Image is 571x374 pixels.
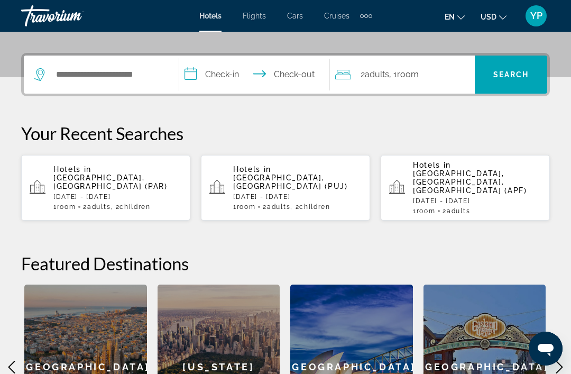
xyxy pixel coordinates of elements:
button: Hotels in [GEOGRAPHIC_DATA], [GEOGRAPHIC_DATA], [GEOGRAPHIC_DATA] (APF)[DATE] - [DATE]1Room2Adults [381,154,550,221]
span: Room [237,203,256,211]
span: USD [481,13,496,21]
button: Extra navigation items [360,7,372,24]
p: Your Recent Searches [21,123,550,144]
span: Room [417,207,436,215]
p: [DATE] - [DATE] [233,193,362,200]
span: Room [397,69,419,79]
span: 1 [413,207,435,215]
span: , 1 [389,67,419,82]
p: [DATE] - [DATE] [53,193,182,200]
span: Children [119,203,150,211]
span: Hotels in [413,161,451,169]
span: 1 [233,203,255,211]
a: Cruises [324,12,349,20]
span: Adults [365,69,389,79]
span: [GEOGRAPHIC_DATA], [GEOGRAPHIC_DATA] (PAR) [53,174,168,190]
span: Hotels in [233,165,271,174]
span: 2 [361,67,389,82]
p: [DATE] - [DATE] [413,197,541,205]
span: [GEOGRAPHIC_DATA], [GEOGRAPHIC_DATA] (PUJ) [233,174,348,190]
button: Travelers: 2 adults, 0 children [330,56,475,94]
a: Flights [243,12,266,20]
span: Children [299,203,330,211]
button: Check in and out dates [179,56,329,94]
span: Adults [447,207,470,215]
span: Adults [267,203,290,211]
button: User Menu [522,5,550,27]
button: Change currency [481,9,506,24]
span: 2 [263,203,290,211]
span: Search [493,70,529,79]
span: Adults [87,203,110,211]
span: 2 [443,207,470,215]
span: Room [57,203,76,211]
button: Change language [445,9,465,24]
button: Hotels in [GEOGRAPHIC_DATA], [GEOGRAPHIC_DATA] (PAR)[DATE] - [DATE]1Room2Adults, 2Children [21,154,190,221]
span: Hotels in [53,165,91,174]
span: 2 [83,203,110,211]
iframe: Button to launch messaging window [529,332,563,366]
span: , 2 [290,203,330,211]
a: Hotels [199,12,222,20]
span: [GEOGRAPHIC_DATA], [GEOGRAPHIC_DATA], [GEOGRAPHIC_DATA] (APF) [413,169,527,195]
div: Search widget [24,56,547,94]
h2: Featured Destinations [21,253,550,274]
a: Travorium [21,2,127,30]
a: Cars [287,12,303,20]
span: YP [530,11,542,21]
span: 1 [53,203,76,211]
button: Hotels in [GEOGRAPHIC_DATA], [GEOGRAPHIC_DATA] (PUJ)[DATE] - [DATE]1Room2Adults, 2Children [201,154,370,221]
span: en [445,13,455,21]
button: Search [475,56,547,94]
span: , 2 [110,203,151,211]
